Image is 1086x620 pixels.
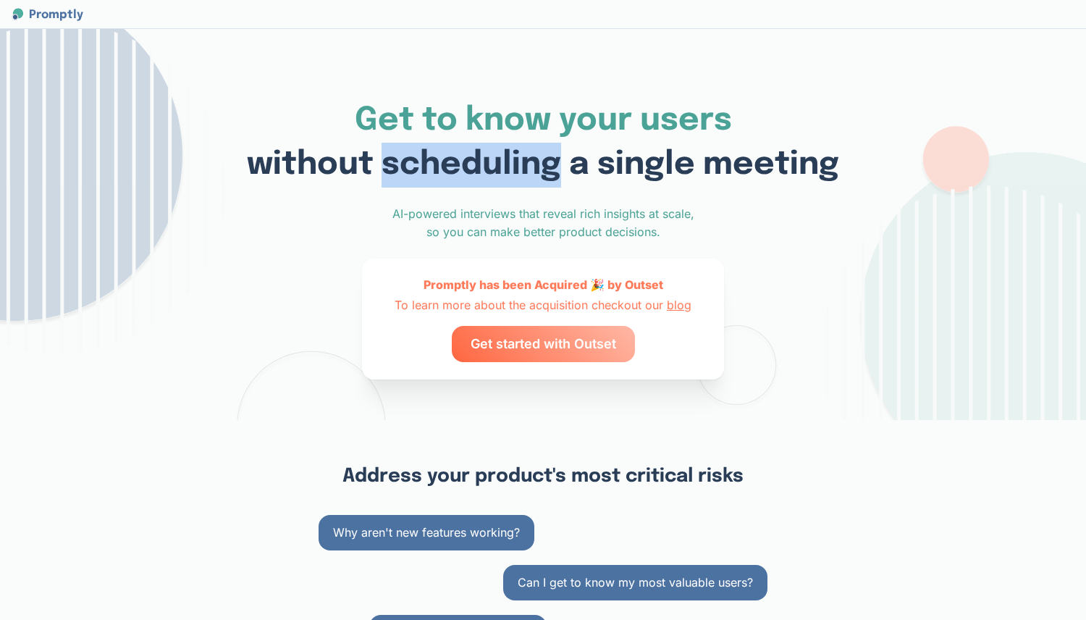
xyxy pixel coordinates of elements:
h2: Address your product's most critical risks [342,464,744,489]
span: Get to know your users [355,104,732,137]
img: Promptly [9,5,27,22]
div: Promptly has been Acquired 🎉 by Outset [424,276,663,294]
div: To learn more about the acquisition checkout our [395,296,691,314]
span: Promptly [29,7,83,25]
a: blog [667,298,691,312]
div: AI-powered interviews that reveal rich insights at scale, so you can make better product decisions. [391,205,695,241]
span: Get started with Outset [471,326,616,362]
div: Can I get to know my most valuable users? [518,574,753,592]
a: PromptlyPromptly [6,4,87,25]
span: without scheduling a single meeting [247,148,839,181]
a: Get started with Outset [452,326,635,362]
div: Why aren't new features working? [333,524,520,542]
